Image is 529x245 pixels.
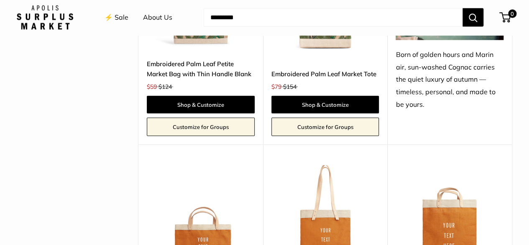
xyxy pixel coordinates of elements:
[283,83,296,90] span: $154
[105,11,128,24] a: ⚡️ Sale
[396,49,503,111] div: Born of golden hours and Marin air, sun-washed Cognac carries the quiet luxury of autumn — timele...
[147,118,255,136] a: Customize for Groups
[271,96,379,113] a: Shop & Customize
[508,10,516,18] span: 0
[147,96,255,113] a: Shop & Customize
[271,83,281,90] span: $79
[17,5,73,30] img: Apolis: Surplus Market
[271,69,379,79] a: Embroidered Palm Leaf Market Tote
[143,11,172,24] a: About Us
[500,13,511,23] a: 0
[463,8,483,27] button: Search
[147,59,255,79] a: Embroidered Palm Leaf Petite Market Bag with Thin Handle Blank
[158,83,172,90] span: $124
[271,118,379,136] a: Customize for Groups
[204,8,463,27] input: Search...
[147,83,157,90] span: $59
